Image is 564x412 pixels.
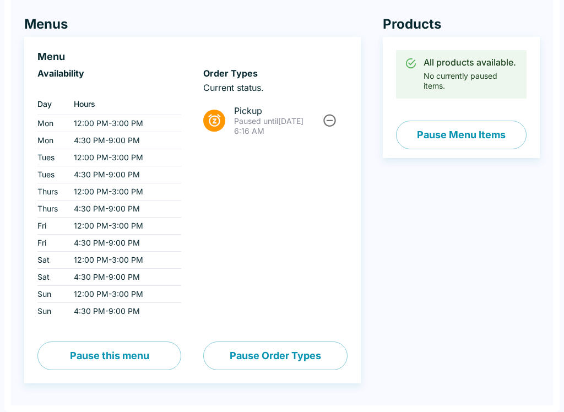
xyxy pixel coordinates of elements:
span: Paused until [234,116,278,126]
button: Pause Order Types [203,341,347,370]
td: Sat [37,269,65,286]
td: 4:30 PM - 9:00 PM [65,132,182,149]
h4: Menus [24,16,361,32]
td: Thurs [37,183,65,200]
td: Tues [37,149,65,166]
td: 4:30 PM - 9:00 PM [65,235,182,252]
td: 12:00 PM - 3:00 PM [65,252,182,269]
div: No currently paused items. [424,53,518,95]
button: Pause this menu [37,341,181,370]
button: Unpause [319,110,340,131]
td: Mon [37,115,65,132]
td: Sun [37,286,65,303]
td: Sat [37,252,65,269]
div: All products available. [424,57,518,68]
td: 12:00 PM - 3:00 PM [65,115,182,132]
td: Fri [37,235,65,252]
h4: Products [383,16,540,32]
h6: Order Types [203,68,347,79]
h6: Availability [37,68,181,79]
td: 12:00 PM - 3:00 PM [65,183,182,200]
p: [DATE] 6:16 AM [234,116,321,136]
td: 12:00 PM - 3:00 PM [65,286,182,303]
td: Thurs [37,200,65,218]
span: Pickup [234,105,321,116]
p: Current status. [203,82,347,93]
th: Hours [65,93,182,115]
td: 4:30 PM - 9:00 PM [65,269,182,286]
td: 4:30 PM - 9:00 PM [65,303,182,320]
td: Tues [37,166,65,183]
p: ‏ [37,82,181,93]
td: 12:00 PM - 3:00 PM [65,218,182,235]
td: 4:30 PM - 9:00 PM [65,166,182,183]
button: Pause Menu Items [396,121,527,149]
td: Fri [37,218,65,235]
td: Mon [37,132,65,149]
th: Day [37,93,65,115]
td: Sun [37,303,65,320]
td: 4:30 PM - 9:00 PM [65,200,182,218]
td: 12:00 PM - 3:00 PM [65,149,182,166]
